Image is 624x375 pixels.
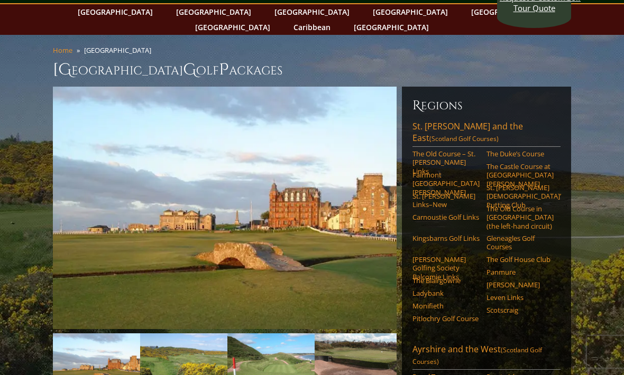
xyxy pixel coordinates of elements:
a: [GEOGRAPHIC_DATA] [171,4,256,20]
span: P [219,59,229,80]
a: The Castle Course at [GEOGRAPHIC_DATA][PERSON_NAME] [487,162,554,188]
a: The Duke’s Course [487,149,554,158]
a: Home [53,45,72,55]
a: Leven Links [487,293,554,302]
a: The Old Course in [GEOGRAPHIC_DATA] (the left-hand circuit) [487,204,554,230]
a: [GEOGRAPHIC_DATA] [269,4,355,20]
a: Panmure [487,268,554,276]
a: Ladybank [412,289,480,297]
a: Kingsbarns Golf Links [412,234,480,242]
a: [GEOGRAPHIC_DATA] [72,4,158,20]
a: [PERSON_NAME] Golfing Society Balcomie Links [412,255,480,281]
a: [GEOGRAPHIC_DATA] [368,4,453,20]
a: Pitlochry Golf Course [412,314,480,323]
a: Scotscraig [487,306,554,314]
a: Carnoustie Golf Links [412,213,480,221]
a: Monifieth [412,302,480,310]
a: The Golf House Club [487,255,554,264]
a: Ayrshire and the West(Scotland Golf Courses) [412,343,561,370]
h6: Regions [412,97,561,114]
a: [GEOGRAPHIC_DATA] [466,4,552,20]
a: St. [PERSON_NAME] and the East(Scotland Golf Courses) [412,120,561,147]
a: Gleneagles Golf Courses [487,234,554,251]
a: St. [PERSON_NAME] Links–New [412,192,480,209]
a: Fairmont [GEOGRAPHIC_DATA][PERSON_NAME] [412,171,480,196]
span: (Scotland Golf Courses) [429,134,499,143]
a: [GEOGRAPHIC_DATA] [348,20,434,35]
a: St. [PERSON_NAME] [DEMOGRAPHIC_DATA]’ Putting Club [487,183,554,209]
a: Caribbean [288,20,336,35]
a: [PERSON_NAME] [487,280,554,289]
a: The Old Course – St. [PERSON_NAME] Links [412,149,480,175]
h1: [GEOGRAPHIC_DATA] olf ackages [53,59,571,80]
a: The Blairgowrie [412,276,480,285]
li: [GEOGRAPHIC_DATA] [84,45,155,55]
span: G [183,59,196,80]
a: [GEOGRAPHIC_DATA] [190,20,276,35]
